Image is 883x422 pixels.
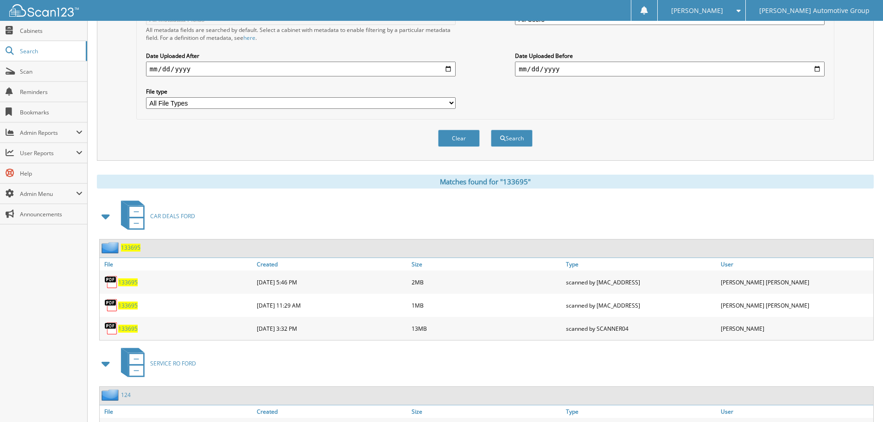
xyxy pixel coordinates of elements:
a: 133695 [121,244,140,252]
div: [PERSON_NAME] [PERSON_NAME] [718,273,873,291]
span: CAR DEALS FORD [150,212,195,220]
a: SERVICE RO FORD [115,345,196,382]
span: [PERSON_NAME] Automotive Group [759,8,870,13]
img: PDF.png [104,321,118,335]
a: 133695 [118,302,138,309]
span: Admin Reports [20,129,76,137]
span: Search [20,47,81,55]
img: PDF.png [104,298,118,312]
div: 1MB [409,296,564,315]
button: Clear [438,130,480,147]
button: Search [491,130,533,147]
span: Help [20,170,83,177]
span: Bookmarks [20,108,83,116]
img: folder2.png [102,389,121,401]
a: Type [564,258,718,271]
div: All metadata fields are searched by default. Select a cabinet with metadata to enable filtering b... [146,26,456,42]
div: scanned by SCANNER04 [564,319,718,338]
a: File [100,258,254,271]
span: Scan [20,68,83,76]
label: File type [146,88,456,95]
a: User [718,258,873,271]
span: Cabinets [20,27,83,35]
span: User Reports [20,149,76,157]
span: Admin Menu [20,190,76,198]
a: Size [409,258,564,271]
div: 13MB [409,319,564,338]
label: Date Uploaded Before [515,52,825,60]
a: CAR DEALS FORD [115,198,195,234]
a: 133695 [118,325,138,333]
input: start [146,62,456,76]
div: 2MB [409,273,564,291]
span: Announcements [20,210,83,218]
img: folder2.png [102,242,121,253]
div: Matches found for "133695" [97,175,874,189]
a: Type [564,405,718,418]
div: [PERSON_NAME] [PERSON_NAME] [718,296,873,315]
div: [DATE] 3:32 PM [254,319,409,338]
a: User [718,405,873,418]
a: here [243,34,255,42]
a: 124 [121,391,131,399]
div: [DATE] 11:29 AM [254,296,409,315]
a: 133695 [118,278,138,286]
img: scan123-logo-white.svg [9,4,79,17]
a: Created [254,258,409,271]
div: [DATE] 5:46 PM [254,273,409,291]
iframe: Chat Widget [837,378,883,422]
img: PDF.png [104,275,118,289]
input: end [515,62,825,76]
label: Date Uploaded After [146,52,456,60]
div: scanned by [MAC_ADDRESS] [564,296,718,315]
div: scanned by [MAC_ADDRESS] [564,273,718,291]
div: [PERSON_NAME] [718,319,873,338]
span: SERVICE RO FORD [150,359,196,367]
span: [PERSON_NAME] [671,8,723,13]
span: Reminders [20,88,83,96]
a: Size [409,405,564,418]
a: Created [254,405,409,418]
a: File [100,405,254,418]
